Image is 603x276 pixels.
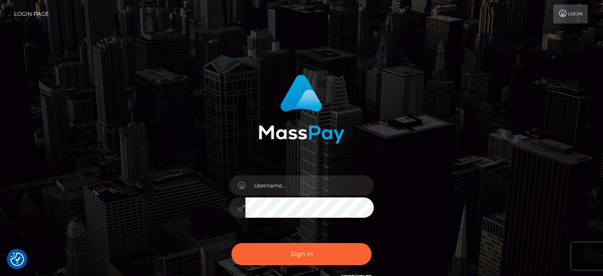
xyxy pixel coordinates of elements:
[10,253,24,266] img: Revisit consent button
[553,5,588,23] a: Login
[10,253,24,266] button: Consent Preferences
[259,75,344,144] img: MassPay Login
[245,175,374,196] input: Username...
[14,5,49,23] a: Login Page
[231,243,372,265] button: Sign in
